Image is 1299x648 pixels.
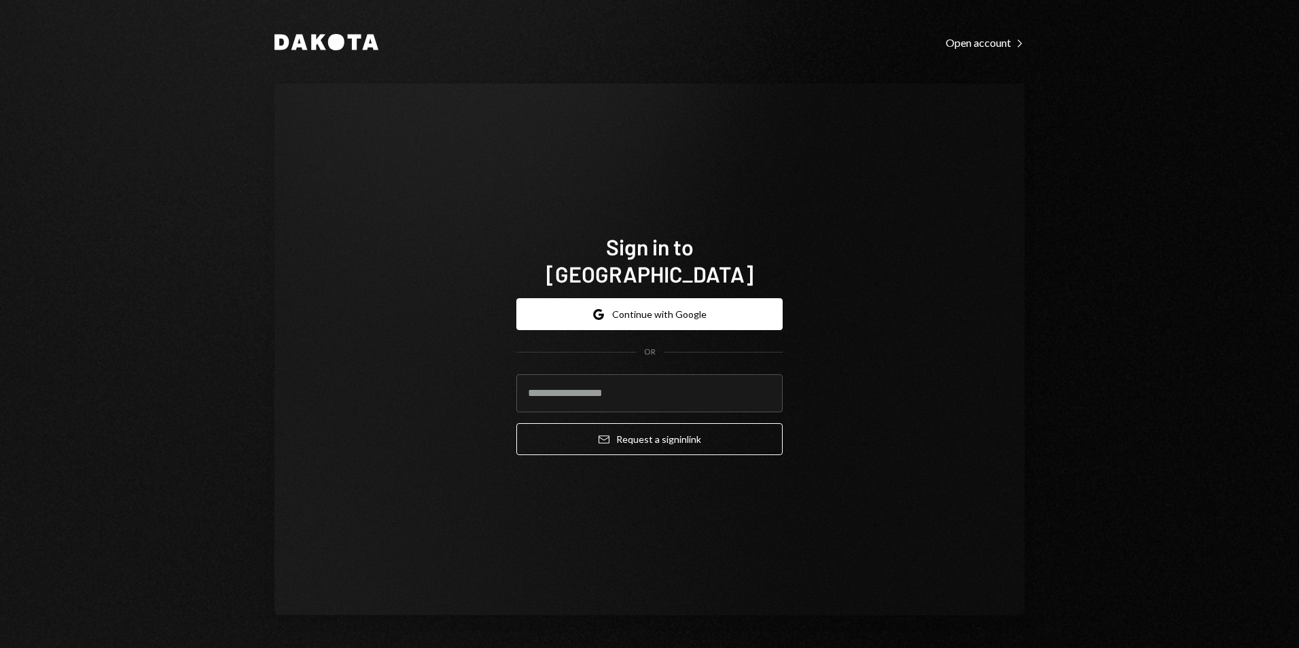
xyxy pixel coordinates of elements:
[516,233,783,287] h1: Sign in to [GEOGRAPHIC_DATA]
[946,35,1025,50] a: Open account
[516,423,783,455] button: Request a signinlink
[644,346,656,358] div: OR
[946,36,1025,50] div: Open account
[516,298,783,330] button: Continue with Google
